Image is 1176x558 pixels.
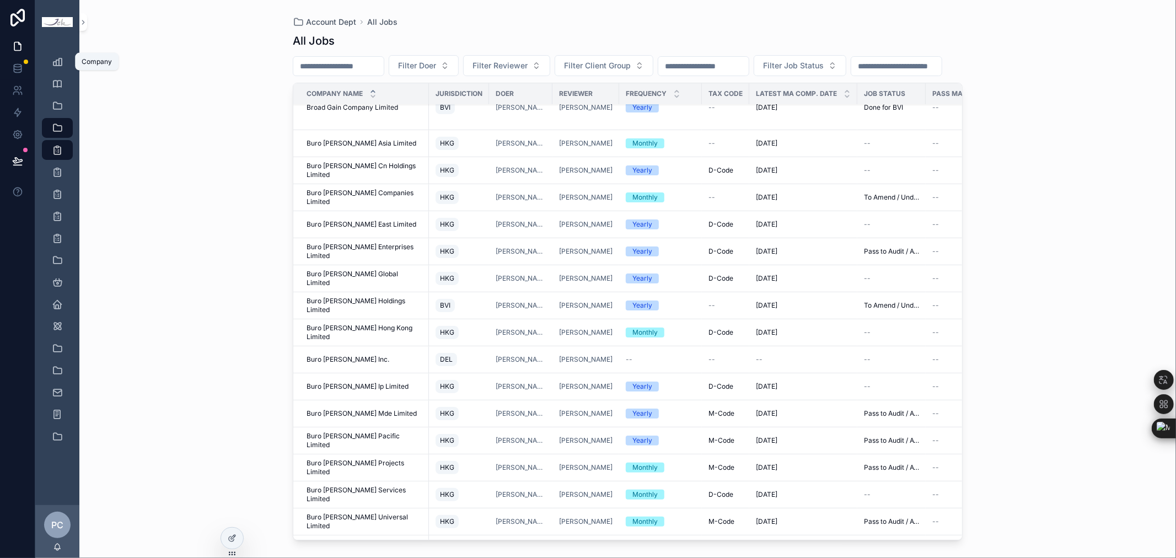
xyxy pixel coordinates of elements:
a: HKG [436,135,482,152]
a: -- [932,193,1039,202]
a: -- [864,274,919,283]
span: HKG [440,274,454,283]
a: [PERSON_NAME] [559,382,613,391]
a: [DATE] [756,103,851,112]
span: Buro [PERSON_NAME] Services Limited [307,486,422,503]
a: [DATE] [756,247,851,256]
a: [PERSON_NAME] [496,409,546,418]
a: [DATE] [756,220,851,229]
a: HKG [436,216,482,233]
button: Select Button [754,55,846,76]
span: Buro [PERSON_NAME] East Limited [307,220,416,229]
div: Yearly [632,103,652,112]
span: Buro [PERSON_NAME] Hong Kong Limited [307,324,422,341]
span: [DATE] [756,103,777,112]
a: Buro [PERSON_NAME] Cn Holdings Limited [307,162,422,179]
a: [PERSON_NAME] [559,247,613,256]
div: Monthly [632,192,658,202]
a: Yearly [626,301,695,310]
span: M-Code [708,409,734,418]
a: [PERSON_NAME] [559,193,613,202]
span: [DATE] [756,409,777,418]
a: -- [864,355,919,364]
a: M-Code [708,436,743,445]
a: [PERSON_NAME] [496,166,546,175]
span: [PERSON_NAME] [496,193,546,202]
a: [PERSON_NAME] [496,274,546,283]
a: D-Code [708,274,743,283]
a: -- [932,103,1039,112]
span: -- [932,436,939,445]
span: [DATE] [756,274,777,283]
span: [PERSON_NAME] [559,301,613,310]
a: [PERSON_NAME] [496,328,546,337]
span: [DATE] [756,463,777,472]
span: HKG [440,166,454,175]
a: -- [932,463,1039,472]
a: Buro [PERSON_NAME] Companies Limited [307,189,422,206]
span: -- [932,103,939,112]
span: -- [932,328,939,337]
a: [PERSON_NAME] [496,436,546,445]
a: -- [864,382,919,391]
a: Pass to Audit / Awaiting Audit Report [864,247,919,256]
span: -- [932,355,939,364]
a: Monthly [626,138,695,148]
span: [DATE] [756,247,777,256]
a: Yearly [626,409,695,418]
span: HKG [440,247,454,256]
a: -- [932,382,1039,391]
a: HKG [436,378,482,395]
a: Monthly [626,463,695,473]
span: [DATE] [756,436,777,445]
span: DEL [440,355,453,364]
span: [PERSON_NAME] [496,103,546,112]
span: -- [708,301,715,310]
a: Buro [PERSON_NAME] Projects Limited [307,459,422,476]
a: [PERSON_NAME] [496,463,546,472]
div: Yearly [632,273,652,283]
a: -- [708,355,743,364]
a: D-Code [708,382,743,391]
span: Buro [PERSON_NAME] Inc. [307,355,389,364]
a: [DATE] [756,382,851,391]
a: DEL [436,351,482,368]
span: -- [864,139,871,148]
a: [PERSON_NAME] [496,220,546,229]
a: [PERSON_NAME] [496,139,546,148]
span: Filter Client Group [564,60,631,71]
a: BVI [436,99,482,116]
span: -- [932,193,939,202]
a: -- [932,328,1039,337]
span: -- [626,355,632,364]
span: [PERSON_NAME] [559,274,613,283]
a: BVI [436,297,482,314]
span: HKG [440,193,454,202]
a: Buro [PERSON_NAME] Asia Limited [307,139,422,148]
div: Monthly [632,463,658,473]
a: Buro [PERSON_NAME] Inc. [307,355,422,364]
a: Buro [PERSON_NAME] Global Limited [307,270,422,287]
a: Yearly [626,165,695,175]
a: Buro [PERSON_NAME] Enterprises Limited [307,243,422,260]
span: Pass to Audit / Awaiting Audit Report [864,436,919,445]
span: -- [708,193,715,202]
span: Done for BVI [864,103,903,112]
a: Buro [PERSON_NAME] Ip Limited [307,382,422,391]
a: All Jobs [367,17,398,28]
span: -- [864,328,871,337]
span: [PERSON_NAME] [559,328,613,337]
span: Broad Gain Company Limited [307,103,398,112]
a: [DATE] [756,139,851,148]
span: Filter Reviewer [472,60,528,71]
a: Yearly [626,246,695,256]
a: HKG [436,324,482,341]
a: [DATE] [756,436,851,445]
span: HKG [440,220,454,229]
